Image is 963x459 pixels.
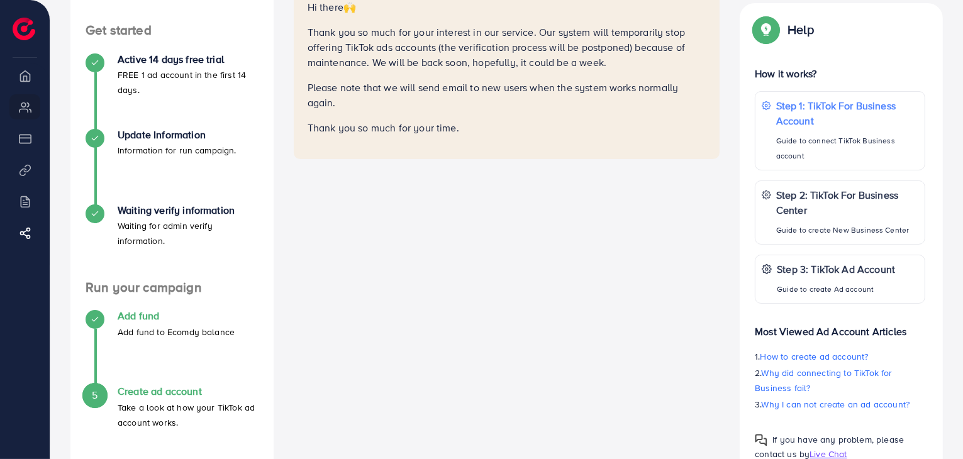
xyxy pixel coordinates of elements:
[755,66,925,81] p: How it works?
[70,53,274,129] li: Active 14 days free trial
[776,187,918,218] p: Step 2: TikTok For Business Center
[776,223,918,238] p: Guide to create New Business Center
[755,314,925,339] p: Most Viewed Ad Account Articles
[70,280,274,296] h4: Run your campaign
[762,398,910,411] span: Why I can not create an ad account?
[308,25,706,70] p: Thank you so much for your interest in our service. Our system will temporarily stop offering Tik...
[70,204,274,280] li: Waiting verify information
[118,385,259,397] h4: Create ad account
[777,262,895,277] p: Step 3: TikTok Ad Account
[755,18,777,41] img: Popup guide
[755,367,892,394] span: Why did connecting to TikTok for Business fail?
[760,350,869,363] span: How to create ad account?
[777,282,895,297] p: Guide to create Ad account
[13,18,35,40] img: logo
[118,67,259,97] p: FREE 1 ad account in the first 14 days.
[755,365,925,395] p: 2.
[70,129,274,204] li: Update Information
[118,204,259,216] h4: Waiting verify information
[118,310,235,322] h4: Add fund
[118,400,259,430] p: Take a look at how your TikTok ad account works.
[776,133,918,163] p: Guide to connect TikTok Business account
[92,388,97,402] span: 5
[308,120,706,135] p: Thank you so much for your time.
[70,23,274,38] h4: Get started
[755,349,925,364] p: 1.
[755,397,925,412] p: 3.
[118,129,237,141] h4: Update Information
[118,324,235,340] p: Add fund to Ecomdy balance
[70,310,274,385] li: Add fund
[118,53,259,65] h4: Active 14 days free trial
[755,434,767,446] img: Popup guide
[118,143,237,158] p: Information for run campaign.
[776,98,918,128] p: Step 1: TikTok For Business Account
[910,402,954,450] iframe: Chat
[118,218,259,248] p: Waiting for admin verify information.
[308,80,706,110] p: Please note that we will send email to new users when the system works normally again.
[788,22,814,37] p: Help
